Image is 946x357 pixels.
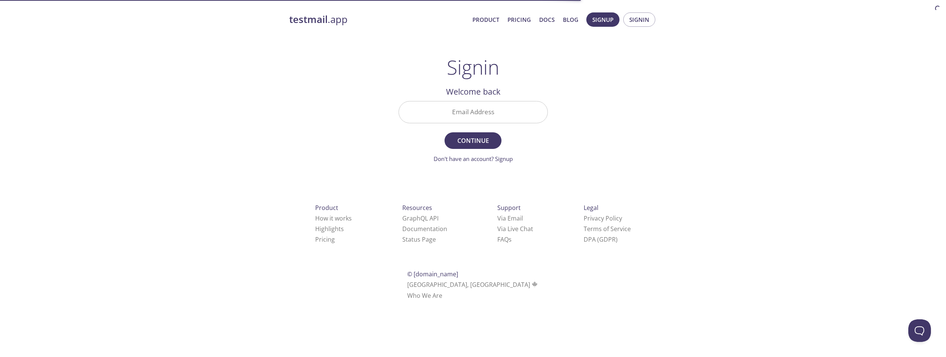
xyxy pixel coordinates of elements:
span: Support [497,204,521,212]
a: FAQ [497,235,512,244]
h2: Welcome back [399,85,548,98]
a: Don't have an account? Signup [434,155,513,162]
button: Continue [445,132,501,149]
button: Signin [623,12,655,27]
a: Terms of Service [584,225,631,233]
span: Continue [453,135,493,146]
a: testmail.app [289,13,466,26]
a: DPA (GDPR) [584,235,618,244]
a: Documentation [402,225,447,233]
a: Blog [563,15,578,25]
h1: Signin [447,56,499,78]
a: Via Live Chat [497,225,533,233]
span: Legal [584,204,598,212]
span: [GEOGRAPHIC_DATA], [GEOGRAPHIC_DATA] [407,280,539,289]
span: Product [315,204,338,212]
a: Highlights [315,225,344,233]
a: Pricing [507,15,531,25]
a: GraphQL API [402,214,439,222]
span: Resources [402,204,432,212]
a: Status Page [402,235,436,244]
a: Privacy Policy [584,214,622,222]
a: Product [472,15,499,25]
span: Signin [629,15,649,25]
a: Via Email [497,214,523,222]
a: Who We Are [407,291,442,300]
span: s [509,235,512,244]
iframe: Help Scout Beacon - Open [908,319,931,342]
span: Signup [592,15,613,25]
a: How it works [315,214,352,222]
button: Signup [586,12,619,27]
strong: testmail [289,13,328,26]
a: Docs [539,15,555,25]
span: © [DOMAIN_NAME] [407,270,458,278]
a: Pricing [315,235,335,244]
